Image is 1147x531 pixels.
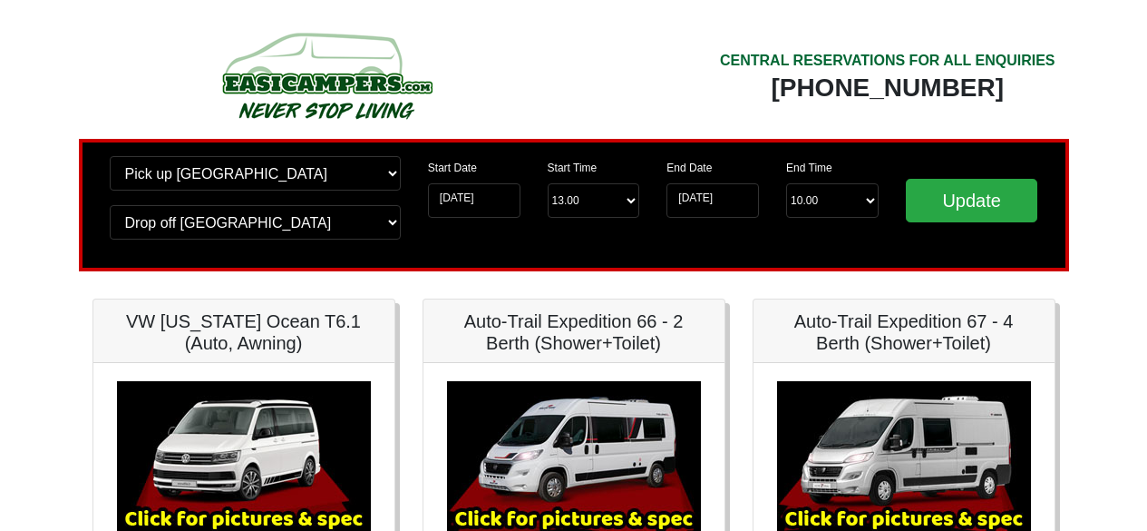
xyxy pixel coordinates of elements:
[428,183,520,218] input: Start Date
[154,25,499,125] img: campers-checkout-logo.png
[442,310,706,354] h5: Auto-Trail Expedition 66 - 2 Berth (Shower+Toilet)
[428,160,477,176] label: Start Date
[720,72,1055,104] div: [PHONE_NUMBER]
[772,310,1036,354] h5: Auto-Trail Expedition 67 - 4 Berth (Shower+Toilet)
[906,179,1038,222] input: Update
[112,310,376,354] h5: VW [US_STATE] Ocean T6.1 (Auto, Awning)
[720,50,1055,72] div: CENTRAL RESERVATIONS FOR ALL ENQUIRIES
[786,160,832,176] label: End Time
[666,183,759,218] input: Return Date
[666,160,712,176] label: End Date
[548,160,598,176] label: Start Time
